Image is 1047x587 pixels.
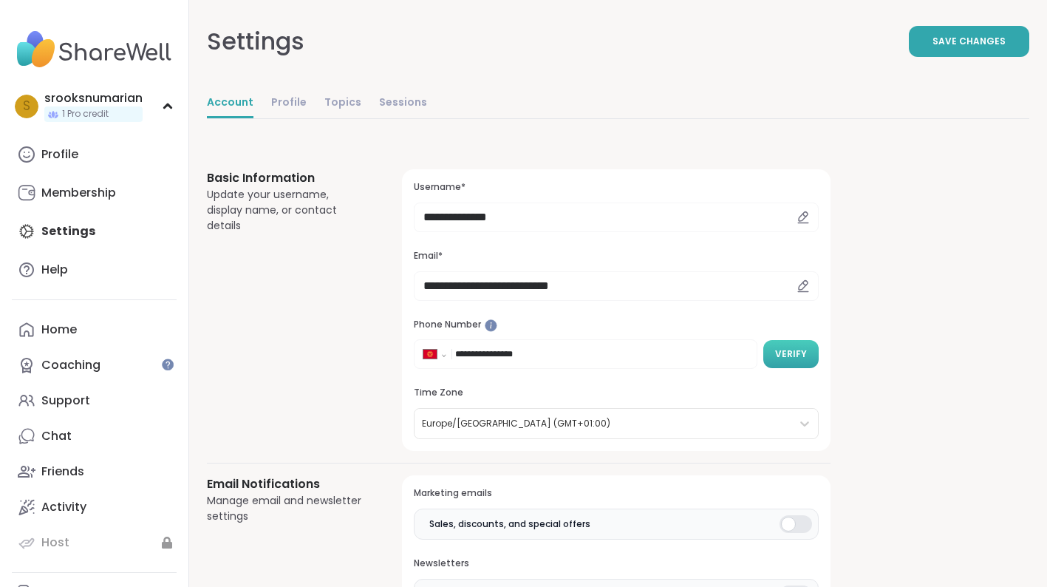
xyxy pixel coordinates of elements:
a: Friends [12,454,177,489]
a: Support [12,383,177,418]
div: Friends [41,464,84,480]
h3: Phone Number [414,319,819,331]
div: Membership [41,185,116,201]
a: Membership [12,175,177,211]
div: Activity [41,499,86,515]
h3: Email Notifications [207,475,366,493]
h3: Email* [414,250,819,262]
h3: Basic Information [207,169,366,187]
a: Profile [271,89,307,118]
a: Chat [12,418,177,454]
a: Coaching [12,347,177,383]
a: Sessions [379,89,427,118]
iframe: Spotlight [485,319,497,332]
div: Chat [41,428,72,444]
div: srooksnumarian [44,90,143,106]
a: Activity [12,489,177,525]
div: Manage email and newsletter settings [207,493,366,524]
iframe: Spotlight [162,359,174,370]
a: Help [12,252,177,288]
span: Verify [775,347,807,361]
h3: Newsletters [414,557,819,570]
div: Help [41,262,68,278]
div: Settings [207,24,304,59]
button: Verify [763,340,819,368]
button: Save Changes [909,26,1029,57]
div: Home [41,322,77,338]
h3: Marketing emails [414,487,819,500]
h3: Username* [414,181,819,194]
div: Update your username, display name, or contact details [207,187,366,234]
a: Profile [12,137,177,172]
a: Host [12,525,177,560]
div: Profile [41,146,78,163]
span: Save Changes [932,35,1006,48]
span: s [23,97,30,116]
img: ShareWell Nav Logo [12,24,177,75]
div: Support [41,393,90,409]
a: Home [12,312,177,347]
a: Account [207,89,253,118]
div: Host [41,535,69,551]
span: Sales, discounts, and special offers [429,518,590,531]
a: Topics [324,89,361,118]
h3: Time Zone [414,387,819,399]
div: Coaching [41,357,100,373]
span: 1 Pro credit [62,108,109,121]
